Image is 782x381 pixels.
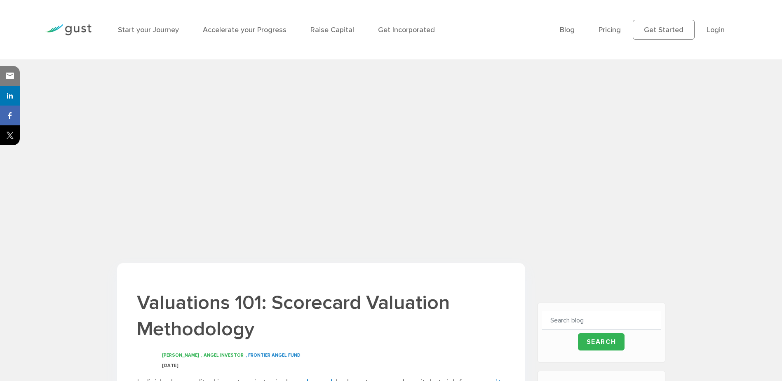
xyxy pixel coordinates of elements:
[45,24,92,35] img: Gust Logo
[578,333,625,350] input: Search
[599,26,621,34] a: Pricing
[162,363,178,368] span: [DATE]
[378,26,435,34] a: Get Incorporated
[707,26,725,34] a: Login
[542,311,661,330] input: Search blog
[203,26,286,34] a: Accelerate your Progress
[310,26,354,34] a: Raise Capital
[560,26,575,34] a: Blog
[633,20,695,40] a: Get Started
[137,289,505,342] h1: Valuations 101: Scorecard Valuation Methodology
[201,353,244,358] span: , Angel Investor
[162,353,199,358] span: [PERSON_NAME]
[246,353,301,358] span: , Frontier Angel Fund
[118,26,179,34] a: Start your Journey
